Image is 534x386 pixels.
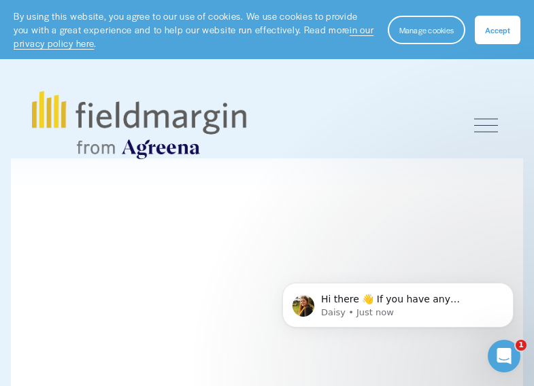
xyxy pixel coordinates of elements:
a: in our privacy policy here [14,23,373,50]
button: Accept [475,16,520,44]
button: Manage cookies [388,16,465,44]
iframe: Intercom notifications message [262,254,534,349]
span: Manage cookies [399,24,454,35]
p: By using this website, you agree to our use of cookies. We use cookies to provide you with a grea... [14,10,374,50]
span: 1 [516,340,527,351]
iframe: Intercom live chat [488,340,520,372]
img: fieldmargin.com [32,91,246,159]
span: Accept [485,24,510,35]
